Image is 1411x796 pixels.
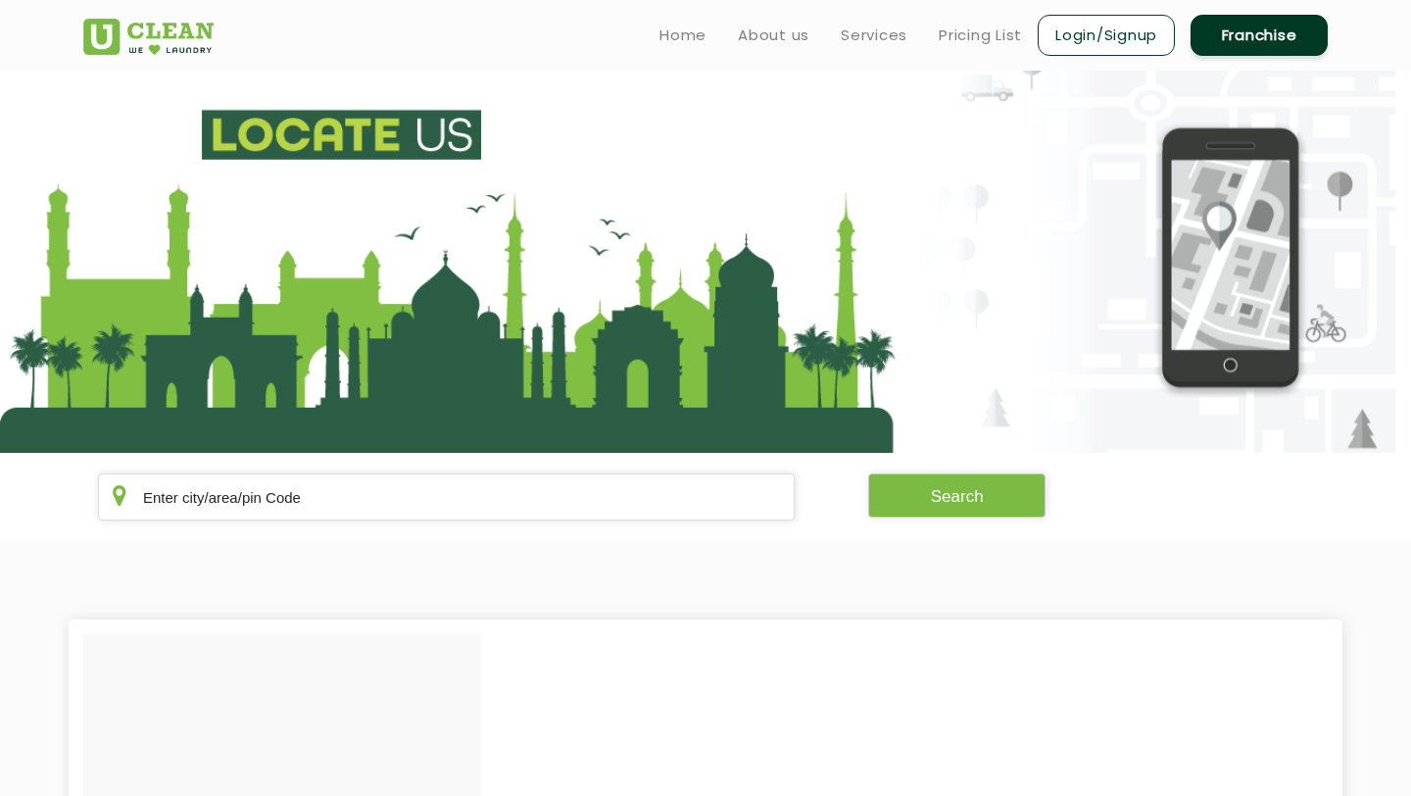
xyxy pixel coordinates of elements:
[659,24,706,47] a: Home
[738,24,809,47] a: About us
[1038,15,1175,56] a: Login/Signup
[98,473,795,521] input: Enter city/area/pin Code
[83,19,214,55] img: UClean Laundry and Dry Cleaning
[1191,15,1328,56] a: Franchise
[939,24,1022,47] a: Pricing List
[841,24,907,47] a: Services
[868,473,1046,518] button: Search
